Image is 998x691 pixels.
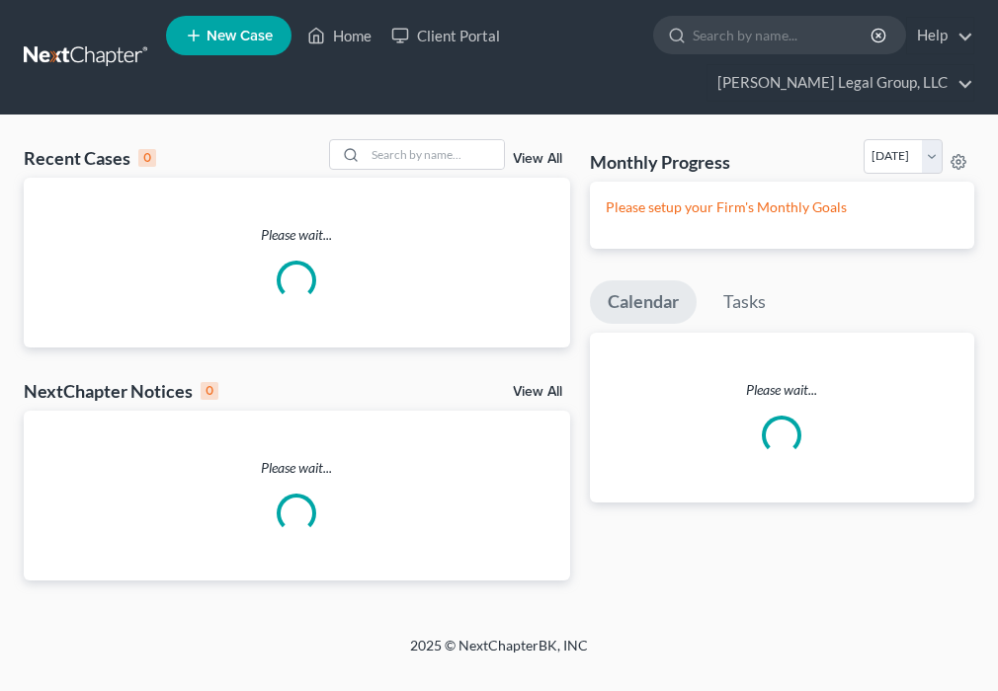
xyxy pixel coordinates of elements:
div: Recent Cases [24,146,156,170]
input: Search by name... [366,140,504,169]
p: Please wait... [24,225,570,245]
div: 2025 © NextChapterBK, INC [25,636,973,671]
p: Please wait... [24,458,570,478]
p: Please wait... [590,380,974,400]
a: View All [513,385,562,399]
span: New Case [207,29,273,43]
a: View All [513,152,562,166]
div: 0 [201,382,218,400]
a: Help [907,18,973,53]
a: [PERSON_NAME] Legal Group, LLC [707,65,973,101]
a: Client Portal [381,18,510,53]
a: Calendar [590,280,697,324]
div: NextChapter Notices [24,379,218,403]
div: 0 [138,149,156,167]
h3: Monthly Progress [590,150,730,174]
input: Search by name... [693,17,873,53]
a: Tasks [706,280,784,324]
a: Home [297,18,381,53]
p: Please setup your Firm's Monthly Goals [606,197,958,217]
